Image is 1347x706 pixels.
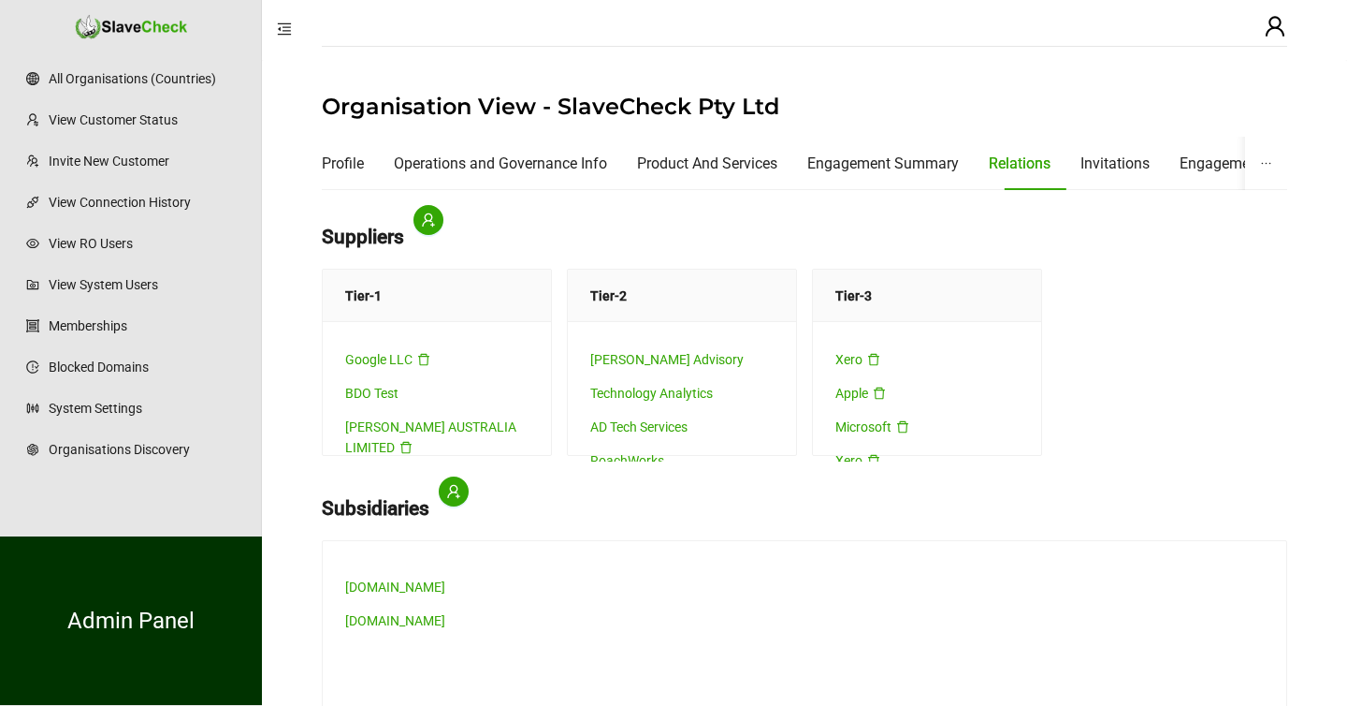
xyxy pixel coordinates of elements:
[345,286,529,306] div: Tier-1
[345,580,445,595] a: [DOMAIN_NAME]
[446,484,461,499] span: user-add
[49,225,242,262] a: View RO Users
[345,613,445,628] a: [DOMAIN_NAME]
[590,453,664,468] a: RoachWorks
[590,352,744,367] a: [PERSON_NAME] Advisory
[807,152,959,175] div: Engagement Summary
[49,101,242,139] a: View Customer Status
[322,92,1287,122] h1: Organisation View - SlaveCheck Pty Ltd
[322,222,404,253] h2: Suppliers
[590,386,713,401] a: Technology Analytics
[896,420,909,434] span: delete
[590,286,774,306] div: Tier-2
[49,60,242,97] a: All Organisations (Countries)
[421,213,436,228] span: user-add
[873,387,886,400] span: delete
[867,454,880,467] span: delete
[49,184,242,221] a: View Connection History
[49,307,242,345] a: Memberships
[49,142,242,180] a: Invite New Customer
[399,441,413,454] span: delete
[835,386,868,401] a: Apple
[322,493,429,524] h2: Subsidiaries
[1264,15,1286,37] span: user
[867,353,880,366] span: delete
[590,419,688,434] a: AD Tech Services
[835,419,891,434] a: Microsoft
[394,152,607,175] div: Operations and Governance Info
[1245,137,1287,190] button: ellipsis
[49,390,242,427] a: System Settings
[277,22,292,37] span: menu-fold
[989,152,1050,175] div: Relations
[322,152,364,175] div: Profile
[835,352,862,367] a: Xero
[835,453,862,468] a: Xero
[345,419,516,455] a: [PERSON_NAME] AUSTRALIA LIMITED
[345,352,413,367] a: Google LLC
[49,348,242,386] a: Blocked Domains
[345,386,398,401] a: BDO Test
[1080,152,1150,175] div: Invitations
[417,353,430,366] span: delete
[49,431,242,468] a: Organisations Discovery
[637,152,777,175] div: Product And Services
[1260,157,1272,169] span: ellipsis
[49,266,242,303] a: View System Users
[835,286,1019,306] div: Tier-3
